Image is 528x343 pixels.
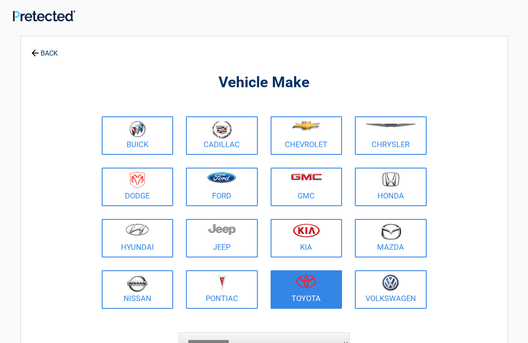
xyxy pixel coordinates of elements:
a: Dodge [102,168,174,206]
a: Pontiac [186,270,258,309]
a: Nissan [102,270,174,309]
img: chrysler [365,124,417,127]
a: Hyundai [102,219,174,257]
a: Chevrolet [271,116,342,155]
a: Jeep [186,219,258,257]
img: toyota [296,275,316,288]
a: Volkswagen [355,270,427,309]
img: pontiac [218,275,226,291]
a: Mazda [355,219,427,257]
img: volkswagen [382,275,399,291]
img: buick [129,121,146,138]
img: kia [293,223,320,237]
a: Ford [186,168,258,206]
img: hyundai [125,223,149,236]
a: Honda [355,168,427,206]
img: dodge [130,172,145,189]
img: gmc [291,173,322,180]
a: Kia [271,219,342,257]
a: Chrysler [355,116,427,155]
img: ford [207,172,236,183]
img: nissan [127,275,147,292]
img: chevrolet [292,121,321,130]
img: Main Logo [13,10,75,21]
a: GMC [271,168,342,206]
h2: Vehicle Make [100,73,429,93]
img: honda [382,172,400,187]
img: cadillac [212,121,232,139]
a: Toyota [271,270,342,309]
a: BACK [29,42,59,57]
img: mazda [380,223,401,240]
a: Buick [102,116,174,155]
img: jeep [208,223,236,235]
a: Cadillac [186,116,258,155]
